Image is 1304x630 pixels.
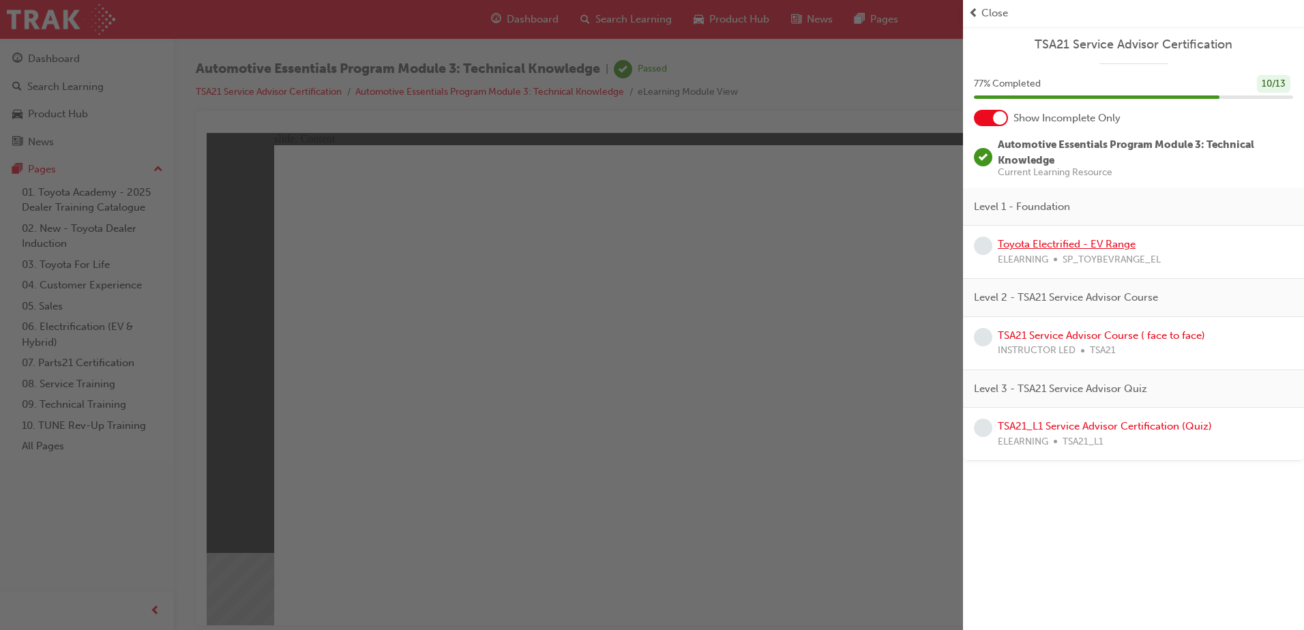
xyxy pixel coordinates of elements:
[998,238,1136,250] a: Toyota Electrified - EV Range
[1090,343,1116,359] span: TSA21
[968,5,1299,21] button: prev-iconClose
[998,343,1076,359] span: INSTRUCTOR LED
[1257,75,1290,93] div: 10 / 13
[974,237,992,255] span: learningRecordVerb_NONE-icon
[974,76,1041,92] span: 77 % Completed
[1063,434,1103,450] span: TSA21_L1
[974,381,1147,397] span: Level 3 - TSA21 Service Advisor Quiz
[1013,110,1121,126] span: Show Incomplete Only
[998,434,1048,450] span: ELEARNING
[1063,252,1161,268] span: SP_TOYBEVRANGE_EL
[998,329,1205,342] a: TSA21 Service Advisor Course ( face to face)
[998,420,1212,432] a: TSA21_L1 Service Advisor Certification (Quiz)
[974,148,992,166] span: learningRecordVerb_PASS-icon
[998,252,1048,268] span: ELEARNING
[974,37,1293,52] a: TSA21 Service Advisor Certification
[974,199,1070,215] span: Level 1 - Foundation
[968,5,979,21] span: prev-icon
[974,328,992,346] span: learningRecordVerb_NONE-icon
[998,168,1293,177] span: Current Learning Resource
[981,5,1008,21] span: Close
[974,290,1158,305] span: Level 2 - TSA21 Service Advisor Course
[998,138,1254,166] span: Automotive Essentials Program Module 3: Technical Knowledge
[974,419,992,437] span: learningRecordVerb_NONE-icon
